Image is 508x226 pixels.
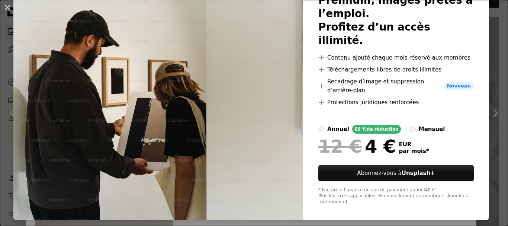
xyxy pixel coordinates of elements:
[399,148,429,155] span: par mois *
[402,170,435,176] strong: Unsplash+
[318,126,324,132] input: annuel66 %de réduction
[318,77,474,95] li: Recadrage d’image et suppression d’arrière-plan
[318,98,474,107] li: Protections juridiques renforcées
[444,82,474,90] span: Nouveau
[327,125,349,134] div: annuel
[318,65,474,74] li: Téléchargements libres de droits illimités
[399,141,429,148] span: EUR
[318,53,474,62] li: Contenu ajouté chaque mois réservé aux membres
[318,187,474,205] div: * Facturé à l’avance en cas de paiement annuel 48 € Plus les taxes applicables. Renouvellement au...
[352,125,401,134] div: 66 % de réduction
[410,126,416,132] input: mensuel
[318,165,474,181] button: Abonnez-vous àUnsplash+
[318,137,396,156] div: 4 €
[419,125,445,134] div: mensuel
[318,137,362,156] span: 12 €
